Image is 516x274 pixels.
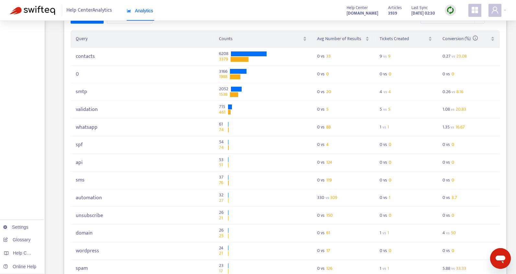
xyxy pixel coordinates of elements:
[3,237,30,242] a: Glossary
[219,86,228,92] span: 2052
[326,266,332,271] span: 126
[317,213,369,218] div: 0 vs
[380,142,432,148] div: 0 vs
[442,89,464,95] div: 0.26
[127,8,153,13] span: Analytics
[219,228,225,233] span: 26
[219,157,225,163] span: 53
[384,89,387,95] span: vs
[317,248,369,254] div: 0 vs
[389,195,390,201] span: 1
[66,4,112,16] span: Help Center Analytics
[76,195,209,201] div: automation
[326,178,332,183] span: 119
[219,251,225,256] span: 21
[442,160,495,165] div: 0 vs
[452,71,454,77] span: 0
[317,107,369,112] div: 0 vs
[389,160,391,165] span: 0
[326,160,332,165] span: 124
[219,215,225,221] span: 21
[442,107,466,112] div: 1.08
[219,269,225,274] span: 17
[317,160,369,165] div: 0 vs
[219,210,225,215] span: 26
[326,248,330,254] span: 17
[452,53,455,60] span: vs
[380,35,427,42] span: Tickets Created
[380,248,432,254] div: 0 vs
[380,54,390,59] div: 9
[442,125,465,130] div: 1.35
[219,57,228,62] span: 3379
[347,10,378,17] strong: [DOMAIN_NAME]
[452,142,454,148] span: 0
[380,107,390,112] div: 5
[317,142,369,148] div: 0 vs
[76,71,209,77] div: 0
[326,54,331,59] span: 33
[219,246,225,251] span: 24
[219,180,225,186] span: 76
[456,105,466,113] span: 20.83
[76,89,209,95] div: smtp
[451,106,454,113] span: vs
[446,230,450,236] span: vs
[13,250,40,256] span: Help Centers
[219,74,227,80] span: 1988
[491,6,499,14] span: user
[456,52,467,60] span: 23.08
[387,229,389,236] span: 1
[219,162,225,168] span: 51
[317,35,364,42] span: Avg Number of Results
[317,230,369,236] div: 0 vs
[76,265,209,271] div: spam
[76,142,209,148] div: spf
[326,89,331,95] span: 20
[317,71,369,77] div: 0 vs
[219,139,225,145] span: 54
[347,4,368,11] span: Help Center
[380,213,432,218] div: 0 vs
[219,92,227,97] span: 1538
[383,53,387,60] span: vs
[326,213,333,218] span: 150
[452,160,454,165] span: 0
[389,213,391,218] span: 0
[452,178,454,183] span: 0
[326,142,329,148] span: 4
[219,110,225,115] span: 461
[490,248,511,269] iframe: Button to launch messaging window
[71,30,214,48] th: Query
[388,4,402,11] span: Articles
[451,229,456,236] span: 50
[389,71,391,77] span: 0
[317,125,369,130] div: 0 vs
[442,71,495,77] div: 0 vs
[317,89,369,95] div: 0 vs
[451,124,454,130] span: vs
[219,69,227,74] span: 3166
[312,30,374,48] th: Avg Number of Results
[219,198,225,203] span: 27
[219,192,225,198] span: 32
[389,178,391,183] span: 0
[317,266,369,271] div: 0 vs
[388,88,391,95] span: 4
[383,124,386,130] span: vs
[442,54,467,59] div: 0.27
[455,123,465,131] span: 16.67
[76,106,209,113] div: validation
[219,263,225,269] span: 23
[389,142,391,148] span: 0
[456,88,463,95] span: 8.16
[380,125,389,130] div: 1
[317,54,369,59] div: 0 vs
[380,89,391,95] div: 4
[383,106,387,113] span: vs
[442,178,495,183] div: 0 vs
[471,6,479,14] span: appstore
[326,125,331,130] span: 88
[380,230,389,236] div: 1
[219,127,225,133] span: 74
